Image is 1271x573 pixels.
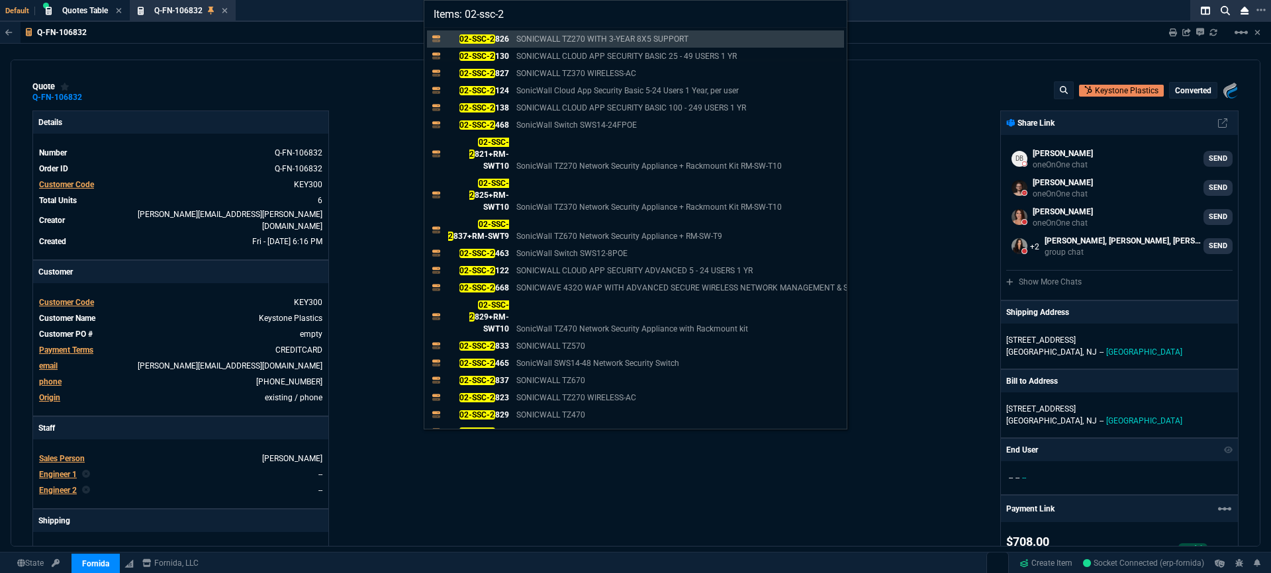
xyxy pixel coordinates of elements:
mark: 02-SSC-2 [459,34,495,44]
p: 130 [446,50,509,62]
p: 124 [446,85,509,97]
mark: 02-SSC-2 [459,266,495,275]
p: SONICWALL TZ270 WITH 3-YEAR 8X5 SUPPORT [516,33,688,45]
mark: 02-SSC-2 [469,179,509,200]
mark: 02-SSC-2 [459,69,495,78]
p: SonicWall Cloud App Security Basic 5-24 Users 1 Year, per user [516,85,739,97]
input: Search... [424,1,847,27]
p: 122 [446,265,509,277]
p: 826 [446,33,509,45]
p: SonicWall Switch SWS12-8POE [516,247,628,259]
p: SonicWall TZ670 Network Security Appliance + RM-SW-T9 [516,230,722,242]
p: 829+RM-SWT10 [446,299,509,335]
a: API TOKEN [48,557,64,569]
p: SonicWall Switch SWS14-24FPOE [516,119,637,131]
a: Global State [13,557,48,569]
p: SONICWALL CLOUD APP SECURITY BASIC 100 - 249 USERS 1 YR [516,102,746,114]
mark: 02-SSC-2 [459,120,495,130]
p: 823 [446,392,509,404]
mark: 02-SSC-2 [459,410,495,419]
p: 827 [446,67,509,79]
p: SONICWALL TZ670 [516,375,585,386]
mark: 02-SSC-2 [469,138,509,159]
p: 837+RM-SWT9 [446,218,509,242]
mark: 02-SSC-2 [459,341,495,351]
p: SONICWALL TZ270 [516,426,585,438]
p: 138 [446,102,509,114]
mark: 02-SSC-2 [459,427,495,437]
mark: 02-SSC-2 [459,283,495,292]
p: 837 [446,375,509,386]
mark: 02-SSC-2 [459,249,495,258]
mark: 02-SSC-2 [459,86,495,95]
mark: 02-SSC-2 [459,376,495,385]
p: SONICWALL TZ570 [516,340,585,352]
p: 829 [446,409,509,421]
mark: 02-SSC-2 [459,393,495,402]
p: SONICWALL TZ470 [516,409,585,421]
mark: 02-SSC-2 [459,359,495,368]
mark: 02-SSC-2 [448,220,509,241]
p: SonicWall TZ470 Network Security Appliance with Rackmount kit [516,323,748,335]
mark: 02-SSC-2 [469,300,509,322]
p: 821+RM-SWT10 [446,136,509,172]
a: swWEGbhf8_oQfQjfAACU [1083,557,1204,569]
p: SonicWall TZ270 Network Security Appliance + Rackmount Kit RM-SW-T10 [516,160,782,172]
p: SONICWAVE 432O WAP WITH ADVANCED SECURE WIRELESS NETWORK MANAGEMENT & SUPPORT 3YR (NO [PERSON_NAME]) [516,282,975,294]
p: SonicWall TZ370 Network Security Appliance + Rackmount Kit RM-SW-T10 [516,201,782,213]
p: 468 [446,119,509,131]
p: 465 [446,357,509,369]
p: 463 [446,247,509,259]
p: SONICWALL TZ270 WIRELESS-AC [516,392,636,404]
mark: 02-SSC-2 [459,103,495,112]
p: 833 [446,340,509,352]
p: 668 [446,282,509,294]
mark: 02-SSC-2 [459,52,495,61]
p: SONICWALL CLOUD APP SECURITY BASIC 25 - 49 USERS 1 YR [516,50,737,62]
a: Create Item [1014,553,1078,573]
p: 825+RM-SWT10 [446,177,509,213]
a: msbcCompanyName [138,557,203,569]
p: SONICWALL CLOUD APP SECURITY ADVANCED 5 - 24 USERS 1 YR [516,265,753,277]
span: Socket Connected (erp-fornida) [1083,558,1204,568]
p: 821 [446,426,509,438]
p: SONICWALL TZ370 WIRELESS-AC [516,67,636,79]
p: SonicWall SWS14-48 Network Security Switch [516,357,679,369]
